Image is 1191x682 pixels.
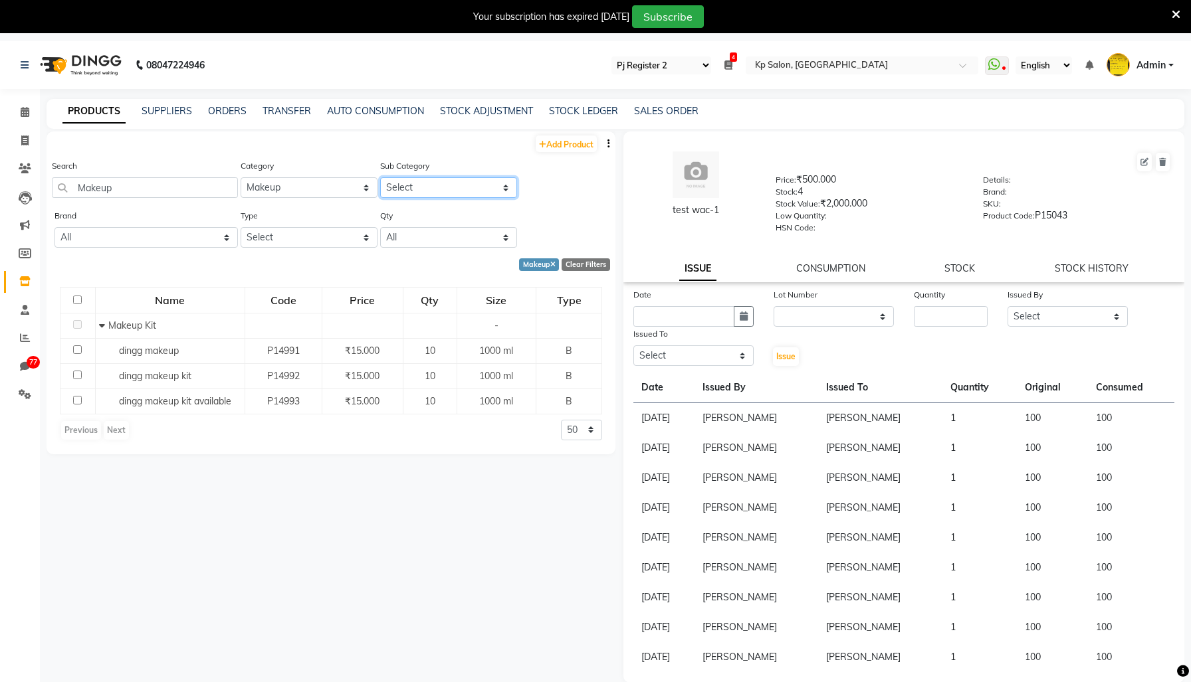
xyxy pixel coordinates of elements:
[724,59,732,71] a: 4
[695,642,818,672] td: [PERSON_NAME]
[1088,523,1174,553] td: 100
[776,173,964,191] div: ₹500.000
[119,370,191,382] span: dingg makeup kit
[380,160,429,172] label: Sub Category
[776,351,796,361] span: Issue
[695,523,818,553] td: [PERSON_NAME]
[267,370,300,382] span: P14992
[942,642,1017,672] td: 1
[1017,582,1088,612] td: 100
[942,373,1017,403] th: Quantity
[96,288,244,312] div: Name
[1017,403,1088,434] td: 100
[1088,463,1174,493] td: 100
[494,319,498,331] span: -
[818,403,942,434] td: [PERSON_NAME]
[479,395,513,407] span: 1000 ml
[1088,373,1174,403] th: Consumed
[776,210,827,222] label: Low Quantity:
[1088,433,1174,463] td: 100
[774,289,817,301] label: Lot Number
[633,403,695,434] td: [DATE]
[633,289,651,301] label: Date
[267,345,300,357] span: P14991
[1088,582,1174,612] td: 100
[695,493,818,523] td: [PERSON_NAME]
[633,493,695,523] td: [DATE]
[1017,463,1088,493] td: 100
[796,262,865,274] a: CONSUMPTION
[479,370,513,382] span: 1000 ml
[983,210,1035,222] label: Product Code:
[776,197,964,215] div: ₹2,000.000
[942,582,1017,612] td: 1
[818,582,942,612] td: [PERSON_NAME]
[637,203,756,217] div: test wac-1
[479,345,513,357] span: 1000 ml
[776,174,796,186] label: Price:
[673,151,719,198] img: avatar
[566,345,572,357] span: B
[695,582,818,612] td: [PERSON_NAME]
[380,210,393,222] label: Qty
[27,356,40,369] span: 77
[241,210,258,222] label: Type
[983,198,1001,210] label: SKU:
[983,174,1011,186] label: Details:
[634,105,699,117] a: SALES ORDER
[62,100,126,124] a: PRODUCTS
[566,370,572,382] span: B
[52,177,238,198] input: Search by product name or code
[440,105,533,117] a: STOCK ADJUSTMENT
[1088,612,1174,642] td: 100
[776,186,798,198] label: Stock:
[695,463,818,493] td: [PERSON_NAME]
[944,262,975,274] a: STOCK
[914,289,945,301] label: Quantity
[818,373,942,403] th: Issued To
[695,612,818,642] td: [PERSON_NAME]
[632,5,704,28] button: Subscribe
[473,10,629,24] div: Your subscription has expired [DATE]
[246,288,321,312] div: Code
[566,395,572,407] span: B
[425,395,435,407] span: 10
[519,258,560,271] div: Makeup
[983,186,1007,198] label: Brand:
[1088,493,1174,523] td: 100
[776,198,820,210] label: Stock Value:
[776,185,964,203] div: 4
[54,210,76,222] label: Brand
[34,46,125,84] img: logo
[633,553,695,582] td: [DATE]
[537,288,601,312] div: Type
[942,493,1017,523] td: 1
[773,347,799,366] button: Issue
[345,345,379,357] span: ₹15.000
[633,328,668,340] label: Issued To
[1008,289,1043,301] label: Issued By
[818,523,942,553] td: [PERSON_NAME]
[345,370,379,382] span: ₹15.000
[404,288,456,312] div: Qty
[942,433,1017,463] td: 1
[1017,523,1088,553] td: 100
[345,395,379,407] span: ₹15.000
[267,395,300,407] span: P14993
[1088,642,1174,672] td: 100
[730,52,737,62] span: 4
[1107,53,1130,76] img: Admin
[119,345,179,357] span: dingg makeup
[1017,553,1088,582] td: 100
[942,403,1017,434] td: 1
[208,105,247,117] a: ORDERS
[549,105,618,117] a: STOCK LEDGER
[679,257,716,281] a: ISSUE
[695,373,818,403] th: Issued By
[818,493,942,523] td: [PERSON_NAME]
[1088,403,1174,434] td: 100
[818,463,942,493] td: [PERSON_NAME]
[458,288,536,312] div: Size
[1088,553,1174,582] td: 100
[942,612,1017,642] td: 1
